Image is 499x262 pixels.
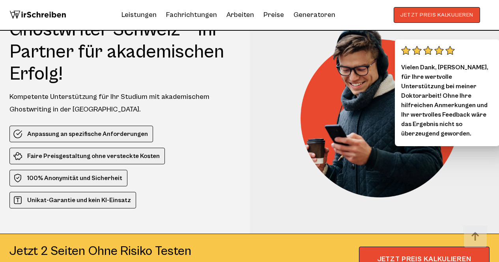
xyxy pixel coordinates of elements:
[293,9,335,21] a: Generatoren
[13,129,22,139] img: Anpassung an spezifische Anforderungen
[401,46,455,55] img: stars
[13,195,22,205] img: Unikat-Garantie und kein KI-Einsatz
[166,9,217,21] a: Fachrichtungen
[9,7,66,23] img: logo wirschreiben
[394,7,480,23] button: JETZT PREIS KALKULIEREN
[13,173,22,183] img: 100% Anonymität und Sicherheit
[9,192,136,208] li: Unikat-Garantie und kein KI-Einsatz
[9,126,153,142] li: Anpassung an spezifische Anforderungen
[13,151,22,161] img: Faire Preisgestaltung ohne versteckte Kosten
[9,91,235,116] div: Kompetente Unterstützung für Ihr Studium mit akademischem Ghostwriting in der [GEOGRAPHIC_DATA].
[301,19,470,197] img: Ghostwriter Schweiz – Ihr Partner für akademischen Erfolg!
[9,170,127,186] li: 100% Anonymität und Sicherheit
[9,19,235,85] h1: Ghostwriter Schweiz – Ihr Partner für akademischen Erfolg!
[9,243,191,259] div: Jetzt 2 seiten ohne risiko testen
[226,9,254,21] a: Arbeiten
[463,225,487,249] img: button top
[264,11,284,19] a: Preise
[121,9,157,21] a: Leistungen
[9,148,165,164] li: Faire Preisgestaltung ohne versteckte Kosten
